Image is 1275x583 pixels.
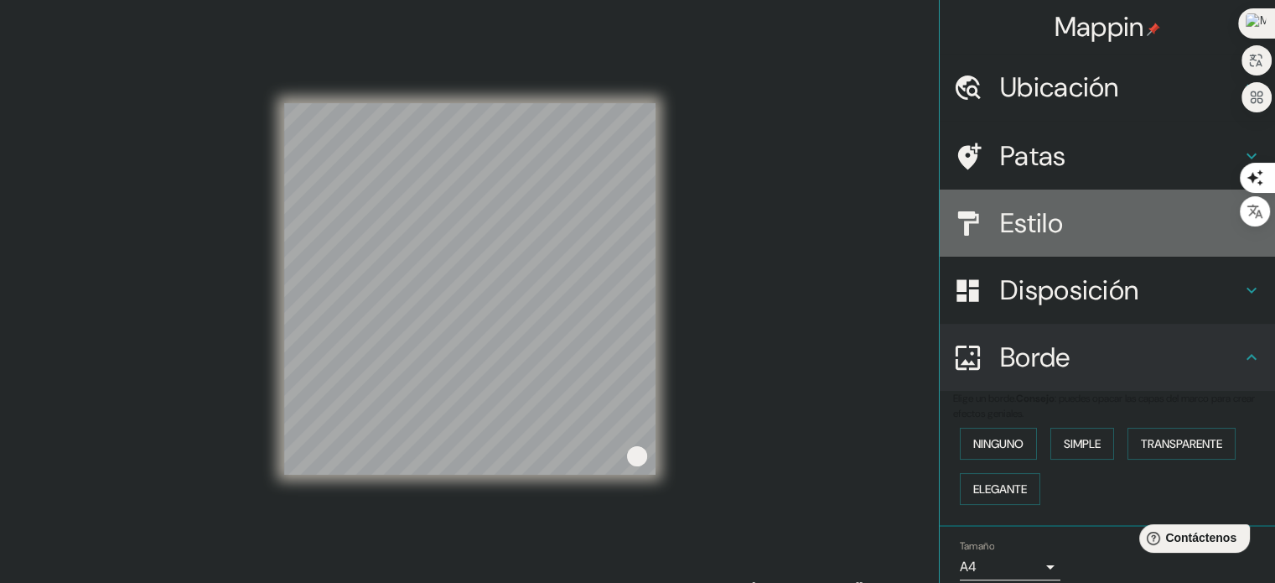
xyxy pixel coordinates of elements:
[1000,206,1063,241] font: Estilo
[1055,9,1144,44] font: Mappin
[1016,392,1055,405] font: Consejo
[627,446,647,466] button: Activar o desactivar atribución
[960,539,994,553] font: Tamaño
[960,558,977,575] font: A4
[1000,70,1119,105] font: Ubicación
[1000,138,1066,174] font: Patas
[973,481,1027,497] font: Elegante
[1127,428,1236,460] button: Transparente
[940,54,1275,121] div: Ubicación
[973,436,1024,451] font: Ninguno
[284,103,656,475] canvas: Mapa
[953,392,1016,405] font: Elige un borde.
[940,324,1275,391] div: Borde
[940,257,1275,324] div: Disposición
[940,122,1275,190] div: Patas
[1064,436,1101,451] font: Simple
[1141,436,1222,451] font: Transparente
[1126,518,1257,565] iframe: Lanzador de widgets de ayuda
[960,554,1060,580] div: A4
[960,428,1037,460] button: Ninguno
[940,190,1275,257] div: Estilo
[1000,340,1070,375] font: Borde
[1147,23,1160,36] img: pin-icon.png
[1000,273,1138,308] font: Disposición
[960,473,1040,505] button: Elegante
[1050,428,1114,460] button: Simple
[953,392,1255,420] font: : puedes opacar las capas del marco para crear efectos geniales.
